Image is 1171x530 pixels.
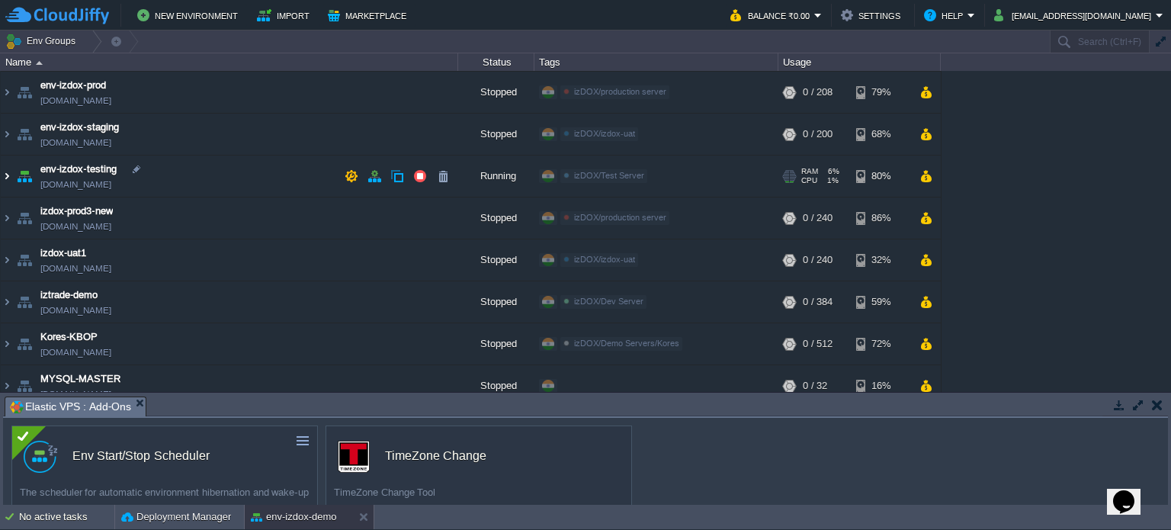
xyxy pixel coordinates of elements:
div: 0 / 32 [803,367,827,408]
button: Balance ₹0.00 [730,6,814,24]
a: env-izdox-testing [40,163,117,178]
span: izDOX/Dev Server [574,298,643,307]
button: env-izdox-demo [251,509,337,525]
img: AMDAwAAAACH5BAEAAAAALAAAAAABAAEAAAICRAEAOw== [1,241,13,282]
a: env-izdox-prod [40,79,106,95]
button: Import [257,6,314,24]
span: [DOMAIN_NAME] [40,137,111,152]
button: Env Groups [5,31,81,52]
img: AMDAwAAAACH5BAEAAAAALAAAAAABAAEAAAICRAEAOw== [14,325,35,366]
img: AMDAwAAAACH5BAEAAAAALAAAAAABAAEAAAICRAEAOw== [1,367,13,408]
a: izdox-prod3-new [40,205,113,220]
img: AMDAwAAAACH5BAEAAAAALAAAAAABAAEAAAICRAEAOw== [14,283,35,324]
button: Marketplace [328,6,411,24]
img: AMDAwAAAACH5BAEAAAAALAAAAAABAAEAAAICRAEAOw== [36,61,43,65]
div: Usage [779,53,940,71]
button: Help [924,6,967,24]
span: [DOMAIN_NAME] [40,304,111,320]
div: 0 / 384 [803,283,833,324]
div: 0 / 240 [803,199,833,240]
span: izDOX/Demo Servers/Kores [574,340,679,349]
span: CPU [801,178,817,187]
span: Elastic VPS : Add-Ons [10,397,131,416]
a: izdox-uat1 [40,247,86,262]
span: izDOX/production server [574,214,666,223]
div: 32% [856,241,906,282]
div: Name [2,53,457,71]
div: Stopped [458,367,534,408]
span: izDOX/production server [574,88,666,98]
img: AMDAwAAAACH5BAEAAAAALAAAAAABAAEAAAICRAEAOw== [14,157,35,198]
div: Stopped [458,241,534,282]
div: TimeZone Change Tool [326,486,631,524]
div: 16% [856,367,906,408]
img: AMDAwAAAACH5BAEAAAAALAAAAAABAAEAAAICRAEAOw== [1,115,13,156]
div: 59% [856,283,906,324]
div: Status [459,53,534,71]
button: New Environment [137,6,242,24]
span: [DOMAIN_NAME] [40,346,111,361]
img: AMDAwAAAACH5BAEAAAAALAAAAAABAAEAAAICRAEAOw== [14,115,35,156]
img: AMDAwAAAACH5BAEAAAAALAAAAAABAAEAAAICRAEAOw== [1,325,13,366]
div: 0 / 208 [803,73,833,114]
span: [DOMAIN_NAME] [40,95,111,110]
div: TimeZone Change [385,440,486,472]
img: AMDAwAAAACH5BAEAAAAALAAAAAABAAEAAAICRAEAOw== [1,157,13,198]
iframe: chat widget [1107,469,1156,515]
div: The scheduler for automatic environment hibernation and wake-up [12,486,317,524]
div: 0 / 512 [803,325,833,366]
div: No active tasks [19,505,114,529]
img: AMDAwAAAACH5BAEAAAAALAAAAAABAAEAAAICRAEAOw== [1,199,13,240]
img: AMDAwAAAACH5BAEAAAAALAAAAAABAAEAAAICRAEAOw== [14,241,35,282]
a: MYSQL-MASTER [40,373,120,388]
img: CloudJiffy [5,6,109,25]
div: Tags [535,53,778,71]
div: Stopped [458,199,534,240]
div: 80% [856,157,906,198]
button: Deployment Manager [121,509,231,525]
span: [DOMAIN_NAME] [40,388,111,403]
button: [EMAIL_ADDRESS][DOMAIN_NAME] [994,6,1156,24]
img: AMDAwAAAACH5BAEAAAAALAAAAAABAAEAAAICRAEAOw== [1,283,13,324]
span: 1% [823,178,839,187]
span: izDOX/izdox-uat [574,130,635,140]
div: Running [458,157,534,198]
span: [DOMAIN_NAME] [40,220,111,236]
span: [DOMAIN_NAME] [40,178,111,194]
div: 68% [856,115,906,156]
div: Stopped [458,115,534,156]
div: Stopped [458,325,534,366]
div: Stopped [458,283,534,324]
div: 0 / 200 [803,115,833,156]
img: AMDAwAAAACH5BAEAAAAALAAAAAABAAEAAAICRAEAOw== [14,73,35,114]
div: Env Start/Stop Scheduler [72,440,210,472]
a: env-izdox-staging [40,121,119,137]
span: izDOX/izdox-uat [574,256,635,265]
span: RAM [801,169,818,178]
span: 6% [824,169,839,178]
div: 0 / 240 [803,241,833,282]
img: AMDAwAAAACH5BAEAAAAALAAAAAABAAEAAAICRAEAOw== [14,367,35,408]
div: 86% [856,199,906,240]
a: Kores-KBOP [40,331,98,346]
div: 72% [856,325,906,366]
img: timezone-logo.png [338,441,370,473]
img: AMDAwAAAACH5BAEAAAAALAAAAAABAAEAAAICRAEAOw== [14,199,35,240]
span: izDOX/Test Server [574,172,644,181]
span: [DOMAIN_NAME] [40,262,111,278]
button: Settings [841,6,905,24]
a: iztrade-demo [40,289,98,304]
img: AMDAwAAAACH5BAEAAAAALAAAAAABAAEAAAICRAEAOw== [1,73,13,114]
div: Stopped [458,73,534,114]
div: 79% [856,73,906,114]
